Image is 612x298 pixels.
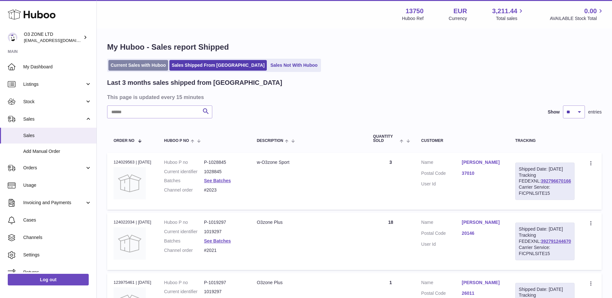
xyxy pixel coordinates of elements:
a: 0.00 AVAILABLE Stock Total [550,7,604,22]
strong: 13750 [406,7,424,15]
dt: Current identifier [164,229,204,235]
span: Order No [114,139,135,143]
span: Sales [23,116,85,122]
span: Add Manual Order [23,148,92,154]
span: Channels [23,234,92,241]
dt: Channel order [164,247,204,253]
strong: EUR [453,7,467,15]
dd: 1019297 [204,289,244,295]
dt: Postal Code [421,290,462,298]
a: [PERSON_NAME] [462,159,502,165]
dd: P-1019297 [204,280,244,286]
td: 3 [366,153,415,210]
div: Tracking FEDEXNL: [515,223,575,260]
span: Listings [23,81,85,87]
dt: Name [421,159,462,167]
div: Huboo Ref [402,15,424,22]
span: Orders [23,165,85,171]
dd: P-1019297 [204,219,244,225]
span: [EMAIL_ADDRESS][DOMAIN_NAME] [24,38,95,43]
a: Log out [8,274,89,285]
span: Invoicing and Payments [23,200,85,206]
td: 18 [366,213,415,270]
div: Tracking FEDEXNL: [515,163,575,200]
div: O3zone Plus [257,280,360,286]
div: Shipped Date: [DATE] [519,226,571,232]
h2: Last 3 months sales shipped from [GEOGRAPHIC_DATA] [107,78,282,87]
dt: Batches [164,238,204,244]
span: Sales [23,133,92,139]
div: 124022034 | [DATE] [114,219,151,225]
dd: #2021 [204,247,244,253]
dt: User Id [421,181,462,187]
span: AVAILABLE Stock Total [550,15,604,22]
a: 26011 [462,290,502,296]
span: entries [588,109,602,115]
span: Usage [23,182,92,188]
a: 37010 [462,170,502,176]
dt: Huboo P no [164,280,204,286]
a: Current Sales with Huboo [108,60,168,71]
dt: Channel order [164,187,204,193]
div: O3 ZONE LTD [24,31,82,44]
dt: Name [421,280,462,287]
div: Tracking [515,139,575,143]
span: Stock [23,99,85,105]
a: See Batches [204,238,231,243]
div: Currency [449,15,467,22]
div: Shipped Date: [DATE] [519,166,571,172]
span: Total sales [496,15,525,22]
div: O3zone Plus [257,219,360,225]
span: Huboo P no [164,139,189,143]
div: Carrier Service: FICPNLSITE15 [519,184,571,196]
img: no-photo-large.jpg [114,227,146,260]
a: 392796670166 [541,178,571,184]
a: 392791244670 [541,239,571,244]
div: Customer [421,139,503,143]
label: Show [548,109,560,115]
a: See Batches [204,178,231,183]
dt: Postal Code [421,170,462,178]
span: Description [257,139,283,143]
dt: Name [421,219,462,227]
div: Carrier Service: FICPNLSITE15 [519,244,571,257]
span: 3,211.44 [492,7,517,15]
a: [PERSON_NAME] [462,219,502,225]
h1: My Huboo - Sales report Shipped [107,42,602,52]
a: 20146 [462,230,502,236]
dt: Huboo P no [164,159,204,165]
span: Returns [23,269,92,275]
dt: Current identifier [164,289,204,295]
dt: Huboo P no [164,219,204,225]
span: My Dashboard [23,64,92,70]
img: no-photo-large.jpg [114,167,146,199]
div: 123975461 | [DATE] [114,280,151,285]
span: Cases [23,217,92,223]
h3: This page is updated every 15 minutes [107,94,600,101]
dd: 1028845 [204,169,244,175]
a: Sales Not With Huboo [268,60,320,71]
span: 0.00 [584,7,597,15]
a: [PERSON_NAME] [462,280,502,286]
dt: Batches [164,178,204,184]
dt: Postal Code [421,230,462,238]
span: Quantity Sold [373,134,398,143]
dd: 1019297 [204,229,244,235]
dt: User Id [421,241,462,247]
div: 124029563 | [DATE] [114,159,151,165]
a: 3,211.44 Total sales [492,7,525,22]
div: w-O3zone Sport [257,159,360,165]
img: hello@o3zoneltd.co.uk [8,33,17,42]
a: Sales Shipped From [GEOGRAPHIC_DATA] [169,60,267,71]
dt: Current identifier [164,169,204,175]
dd: P-1028845 [204,159,244,165]
dd: #2023 [204,187,244,193]
span: Settings [23,252,92,258]
div: Shipped Date: [DATE] [519,286,571,293]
